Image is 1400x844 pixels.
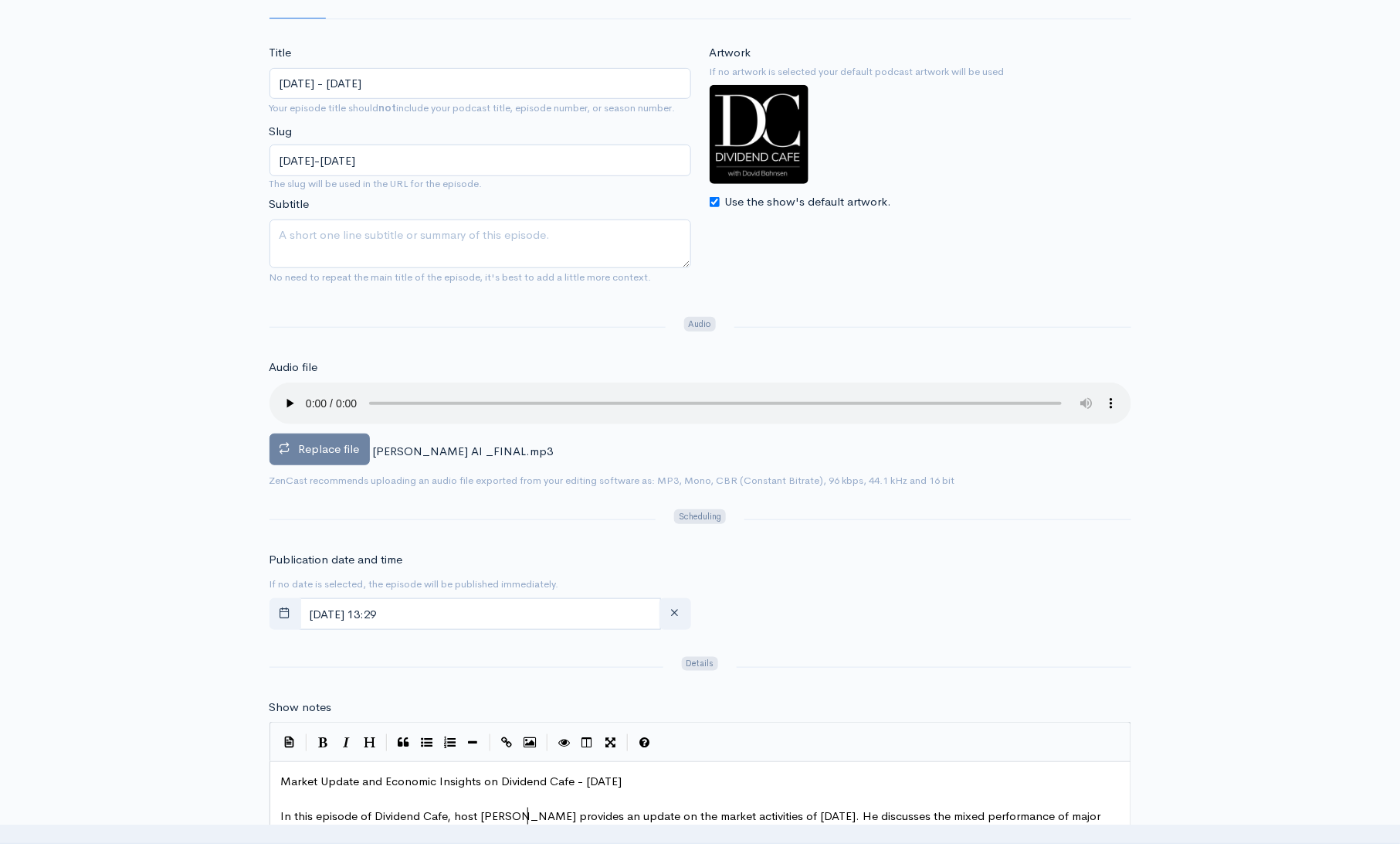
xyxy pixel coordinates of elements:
[710,64,1131,80] small: If no artwork is selected your default podcast artwork will be used
[553,731,576,754] button: Toggle Preview
[269,145,691,176] input: title-of-episode
[490,734,491,752] i: |
[269,359,318,376] label: Audio file
[439,731,462,754] button: Numbered List
[392,731,415,754] button: Quote
[269,196,310,213] label: Subtitle
[547,734,548,752] i: |
[358,731,381,754] button: Heading
[269,598,301,630] button: toggle
[379,101,397,114] strong: not
[269,474,955,487] small: ZenCast recommends uploading an audio file exported from your editing software as: MP3, Mono, CBR...
[682,657,718,672] span: Details
[633,731,656,754] button: Markdown Guide
[281,774,622,788] span: Market Update and Economic Insights on Dividend Cafe - [DATE]
[269,123,293,141] label: Slug
[415,731,439,754] button: Generic List
[269,271,652,284] small: No need to repeat the main title of the episode, it's best to add a little more context.
[710,44,751,62] label: Artwork
[627,734,629,752] i: |
[519,731,542,754] button: Insert Image
[312,731,335,754] button: Bold
[496,731,519,754] button: Create Link
[373,444,554,458] span: [PERSON_NAME] AI _FINAL.mp3
[576,731,599,754] button: Toggle Side by Side
[269,699,332,716] label: Show notes
[278,730,301,753] button: Insert Show Notes Template
[386,734,388,752] i: |
[269,68,691,100] input: What is the episode's title?
[659,598,691,630] button: clear
[269,101,676,114] small: Your episode title should include your podcast title, episode number, or season number.
[684,317,716,332] span: Audio
[674,509,725,524] span: Scheduling
[269,44,292,62] label: Title
[299,441,360,456] span: Replace file
[269,551,403,569] label: Publication date and time
[725,193,892,211] label: Use the show's default artwork.
[599,731,622,754] button: Toggle Fullscreen
[335,731,358,754] button: Italic
[269,176,691,192] small: The slug will be used in the URL for the episode.
[306,734,307,752] i: |
[269,577,559,590] small: If no date is selected, the episode will be published immediately.
[462,731,485,754] button: Insert Horizontal Line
